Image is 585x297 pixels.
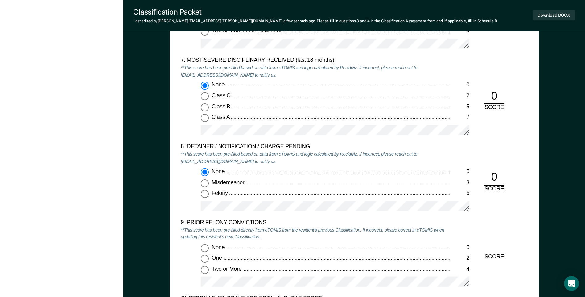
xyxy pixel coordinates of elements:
[449,93,469,100] div: 2
[201,168,209,176] input: None0
[212,103,231,110] span: Class B
[212,266,243,272] span: Two or More
[479,104,509,112] div: SCORE
[212,255,223,261] span: One
[449,114,469,122] div: 7
[181,227,444,240] em: **This score has been pre-filled directly from eTOMIS from the resident's previous Classification...
[201,179,209,187] input: Misdemeanor3
[212,82,226,88] span: None
[201,114,209,122] input: Class A7
[181,152,417,165] em: **This score has been pre-filled based on data from eTOMIS and logic calculated by Recidiviz. If ...
[212,179,245,185] span: Misdemeanor
[212,168,226,174] span: None
[201,190,209,198] input: Felony5
[449,82,469,89] div: 0
[201,255,209,263] input: One2
[484,170,504,185] div: 0
[133,19,498,23] div: Last edited by [PERSON_NAME][EMAIL_ADDRESS][PERSON_NAME][DOMAIN_NAME] . Please fill in questions ...
[201,244,209,252] input: None0
[533,10,575,20] button: Download DOCX
[212,93,232,99] span: Class C
[181,144,449,151] div: 8. DETAINER / NOTIFICATION / CHARGE PENDING
[564,276,579,291] div: Open Intercom Messenger
[181,219,449,227] div: 9. PRIOR FELONY CONVICTIONS
[201,93,209,101] input: Class C2
[201,82,209,90] input: None0
[449,168,469,176] div: 0
[201,266,209,274] input: Two or More4
[283,19,315,23] span: a few seconds ago
[201,103,209,111] input: Class B5
[449,28,469,35] div: 4
[479,186,509,193] div: SCORE
[181,57,449,65] div: 7. MOST SEVERE DISCIPLINARY RECEIVED (last 18 months)
[449,190,469,198] div: 5
[479,254,509,261] div: SCORE
[212,114,231,120] span: Class A
[449,244,469,251] div: 0
[212,244,226,250] span: None
[212,190,229,196] span: Felony
[484,89,504,104] div: 0
[449,179,469,186] div: 3
[201,28,209,36] input: Two or More in Last 6 Months4
[449,266,469,273] div: 4
[133,7,498,16] div: Classification Packet
[181,65,417,78] em: **This score has been pre-filled based on data from eTOMIS and logic calculated by Recidiviz. If ...
[449,103,469,111] div: 5
[449,255,469,262] div: 2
